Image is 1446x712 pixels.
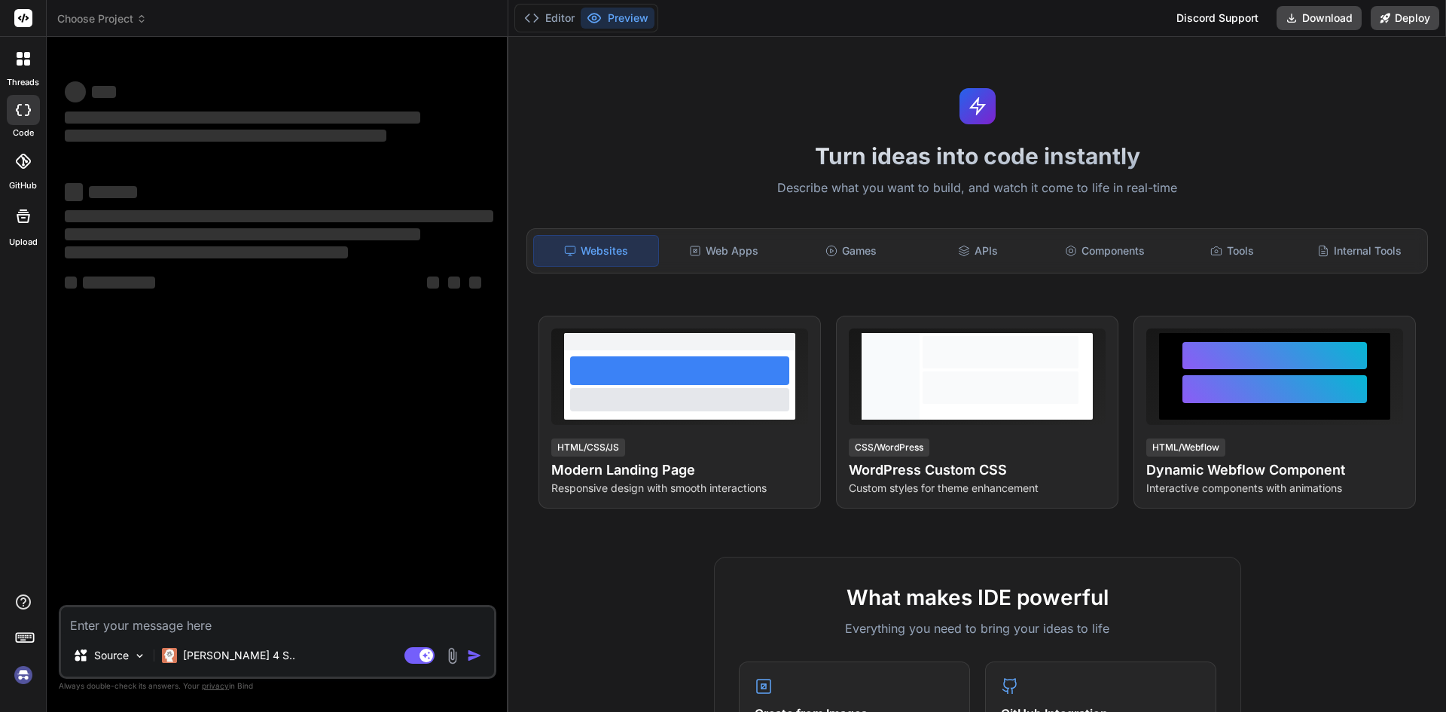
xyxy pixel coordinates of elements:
[581,8,654,29] button: Preview
[65,228,420,240] span: ‌
[467,648,482,663] img: icon
[94,648,129,663] p: Source
[1170,235,1295,267] div: Tools
[202,681,229,690] span: privacy
[448,277,460,289] span: ‌
[789,235,914,267] div: Games
[7,76,39,89] label: threads
[1297,235,1421,267] div: Internal Tools
[739,619,1216,637] p: Everything you need to bring your ideas to life
[551,460,808,481] h4: Modern Landing Page
[65,210,493,222] span: ‌
[849,460,1106,481] h4: WordPress Custom CSS
[1146,439,1225,457] div: HTML/Webflow
[83,277,155,289] span: ‌
[551,481,808,496] p: Responsive design with smooth interactions
[162,648,177,663] img: Claude 4 Sonnet
[518,8,581,29] button: Editor
[13,127,34,139] label: code
[65,277,77,289] span: ‌
[65,183,83,201] span: ‌
[662,235,786,267] div: Web Apps
[9,236,38,249] label: Upload
[849,439,929,457] div: CSS/WordPress
[444,647,461,665] img: attachment
[92,86,116,98] span: ‌
[1277,6,1362,30] button: Download
[65,130,386,142] span: ‌
[133,649,146,662] img: Pick Models
[65,112,420,124] span: ‌
[57,11,147,26] span: Choose Project
[1167,6,1268,30] div: Discord Support
[551,439,625,457] div: HTML/CSS/JS
[1146,460,1403,481] h4: Dynamic Webflow Component
[916,235,1040,267] div: APIs
[183,648,295,663] p: [PERSON_NAME] 4 S..
[59,679,496,693] p: Always double-check its answers. Your in Bind
[65,81,86,102] span: ‌
[469,277,481,289] span: ‌
[1146,481,1403,496] p: Interactive components with animations
[533,235,659,267] div: Websites
[9,179,37,192] label: GitHub
[427,277,439,289] span: ‌
[1043,235,1167,267] div: Components
[65,246,348,258] span: ‌
[517,142,1437,170] h1: Turn ideas into code instantly
[11,662,36,688] img: signin
[89,186,137,198] span: ‌
[1371,6,1439,30] button: Deploy
[517,179,1437,198] p: Describe what you want to build, and watch it come to life in real-time
[739,582,1216,613] h2: What makes IDE powerful
[849,481,1106,496] p: Custom styles for theme enhancement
